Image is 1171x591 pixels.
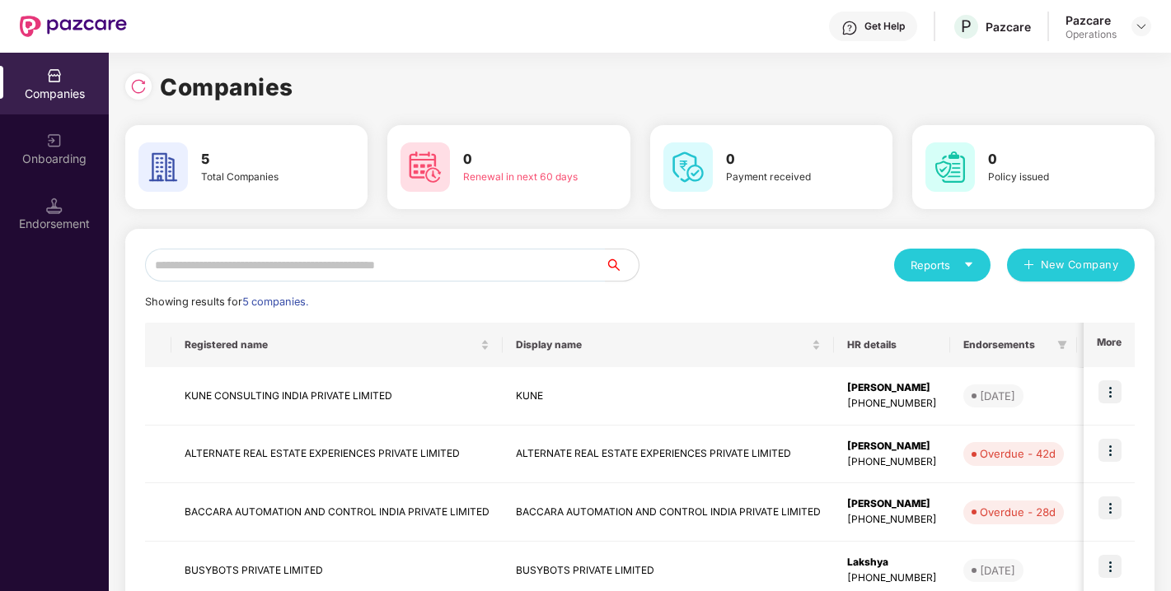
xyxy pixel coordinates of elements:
[663,142,713,192] img: svg+xml;base64,PHN2ZyB4bWxucz0iaHR0cDovL3d3dy53My5vcmcvMjAwMC9zdmciIHdpZHRoPSI2MCIgaGVpZ2h0PSI2MC...
[847,570,937,586] div: [PHONE_NUMBER]
[911,257,974,273] div: Reports
[980,562,1015,579] div: [DATE]
[145,295,308,308] span: Showing results for
[847,512,937,528] div: [PHONE_NUMBER]
[605,249,639,282] button: search
[1057,340,1067,350] span: filter
[834,323,950,367] th: HR details
[503,367,834,426] td: KUNE
[516,338,808,351] span: Display name
[400,142,450,192] img: svg+xml;base64,PHN2ZyB4bWxucz0iaHR0cDovL3d3dy53My5vcmcvMjAwMC9zdmciIHdpZHRoPSI2MCIgaGVpZ2h0PSI2MC...
[1041,257,1119,273] span: New Company
[841,20,858,36] img: svg+xml;base64,PHN2ZyBpZD0iSGVscC0zMngzMiIgeG1sbnM9Imh0dHA6Ly93d3cudzMub3JnLzIwMDAvc3ZnIiB3aWR0aD...
[847,439,937,454] div: [PERSON_NAME]
[1084,323,1135,367] th: More
[20,16,127,37] img: New Pazcare Logo
[201,149,321,170] h3: 5
[1007,249,1135,282] button: plusNew Company
[46,133,63,149] img: svg+xml;base64,PHN2ZyB3aWR0aD0iMjAiIGhlaWdodD0iMjAiIHZpZXdCb3g9IjAgMCAyMCAyMCIgZmlsbD0ibm9uZSIgeG...
[185,338,477,351] span: Registered name
[726,170,846,185] div: Payment received
[1066,28,1117,41] div: Operations
[605,258,639,272] span: search
[847,454,937,470] div: [PHONE_NUMBER]
[503,323,834,367] th: Display name
[986,19,1031,35] div: Pazcare
[980,445,1056,462] div: Overdue - 42d
[503,483,834,542] td: BACCARA AUTOMATION AND CONTROL INDIA PRIVATE LIMITED
[980,504,1056,520] div: Overdue - 28d
[171,426,503,484] td: ALTERNATE REAL ESTATE EXPERIENCES PRIVATE LIMITED
[242,295,308,308] span: 5 companies.
[171,323,503,367] th: Registered name
[1098,555,1122,578] img: icon
[1098,496,1122,519] img: icon
[1098,380,1122,403] img: icon
[46,198,63,214] img: svg+xml;base64,PHN2ZyB3aWR0aD0iMTQuNSIgaGVpZ2h0PSIxNC41IiB2aWV3Qm94PSIwIDAgMTYgMTYiIGZpbGw9Im5vbm...
[988,149,1108,170] h3: 0
[171,367,503,426] td: KUNE CONSULTING INDIA PRIVATE LIMITED
[847,496,937,512] div: [PERSON_NAME]
[988,170,1108,185] div: Policy issued
[503,426,834,484] td: ALTERNATE REAL ESTATE EXPERIENCES PRIVATE LIMITED
[980,388,1015,404] div: [DATE]
[160,69,293,105] h1: Companies
[463,149,583,170] h3: 0
[1135,20,1148,33] img: svg+xml;base64,PHN2ZyBpZD0iRHJvcGRvd24tMzJ4MzIiIHhtbG5zPSJodHRwOi8vd3d3LnczLm9yZy8yMDAwL3N2ZyIgd2...
[201,170,321,185] div: Total Companies
[864,20,905,33] div: Get Help
[1098,439,1122,462] img: icon
[847,555,937,570] div: Lakshya
[963,338,1051,351] span: Endorsements
[925,142,975,192] img: svg+xml;base64,PHN2ZyB4bWxucz0iaHR0cDovL3d3dy53My5vcmcvMjAwMC9zdmciIHdpZHRoPSI2MCIgaGVpZ2h0PSI2MC...
[171,483,503,542] td: BACCARA AUTOMATION AND CONTROL INDIA PRIVATE LIMITED
[961,16,972,36] span: P
[726,149,846,170] h3: 0
[1066,12,1117,28] div: Pazcare
[46,67,63,84] img: svg+xml;base64,PHN2ZyBpZD0iQ29tcGFuaWVzIiB4bWxucz0iaHR0cDovL3d3dy53My5vcmcvMjAwMC9zdmciIHdpZHRoPS...
[963,259,974,270] span: caret-down
[847,380,937,396] div: [PERSON_NAME]
[1023,259,1034,272] span: plus
[130,78,147,95] img: svg+xml;base64,PHN2ZyBpZD0iUmVsb2FkLTMyeDMyIiB4bWxucz0iaHR0cDovL3d3dy53My5vcmcvMjAwMC9zdmciIHdpZH...
[847,396,937,412] div: [PHONE_NUMBER]
[138,142,188,192] img: svg+xml;base64,PHN2ZyB4bWxucz0iaHR0cDovL3d3dy53My5vcmcvMjAwMC9zdmciIHdpZHRoPSI2MCIgaGVpZ2h0PSI2MC...
[463,170,583,185] div: Renewal in next 60 days
[1054,335,1070,355] span: filter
